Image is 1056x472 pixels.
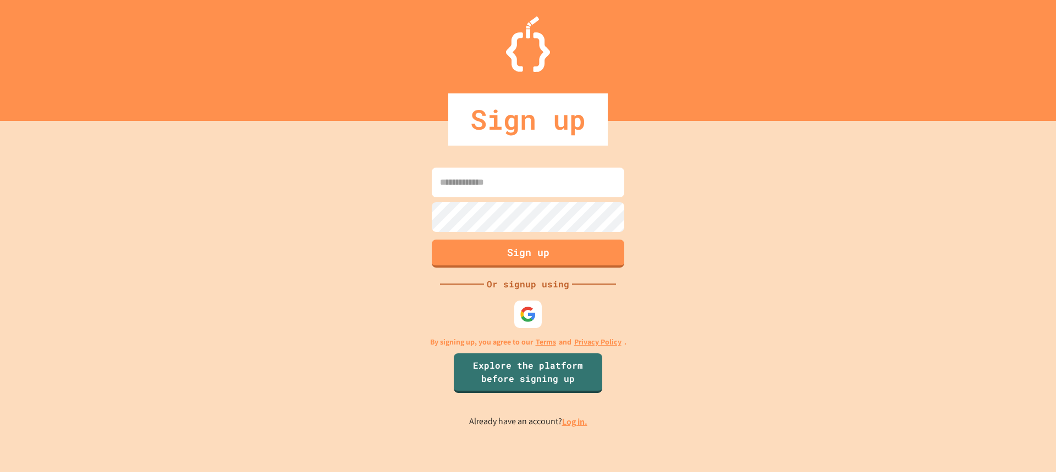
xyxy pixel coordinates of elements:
a: Privacy Policy [574,336,621,348]
div: Sign up [448,93,608,146]
img: google-icon.svg [520,306,536,323]
button: Sign up [432,240,624,268]
div: Or signup using [484,277,572,291]
img: Logo.svg [506,16,550,72]
iframe: chat widget [965,380,1045,427]
a: Explore the platform before signing up [454,353,602,393]
a: Terms [536,336,556,348]
a: Log in. [562,416,587,427]
p: Already have an account? [469,415,587,429]
p: By signing up, you agree to our and . [430,336,626,348]
iframe: chat widget [1010,428,1045,461]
